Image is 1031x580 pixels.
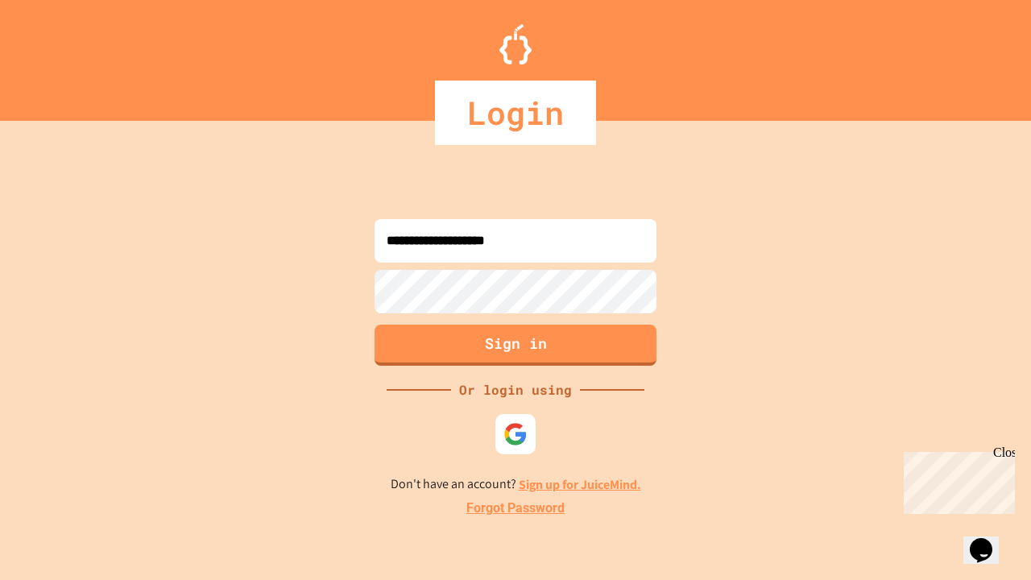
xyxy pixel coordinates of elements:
img: Logo.svg [499,24,532,64]
p: Don't have an account? [391,474,641,495]
button: Sign in [375,325,656,366]
iframe: chat widget [897,445,1015,514]
div: Login [435,81,596,145]
img: google-icon.svg [503,422,528,446]
a: Sign up for JuiceMind. [519,476,641,493]
iframe: chat widget [963,516,1015,564]
div: Chat with us now!Close [6,6,111,102]
a: Forgot Password [466,499,565,518]
div: Or login using [451,380,580,400]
